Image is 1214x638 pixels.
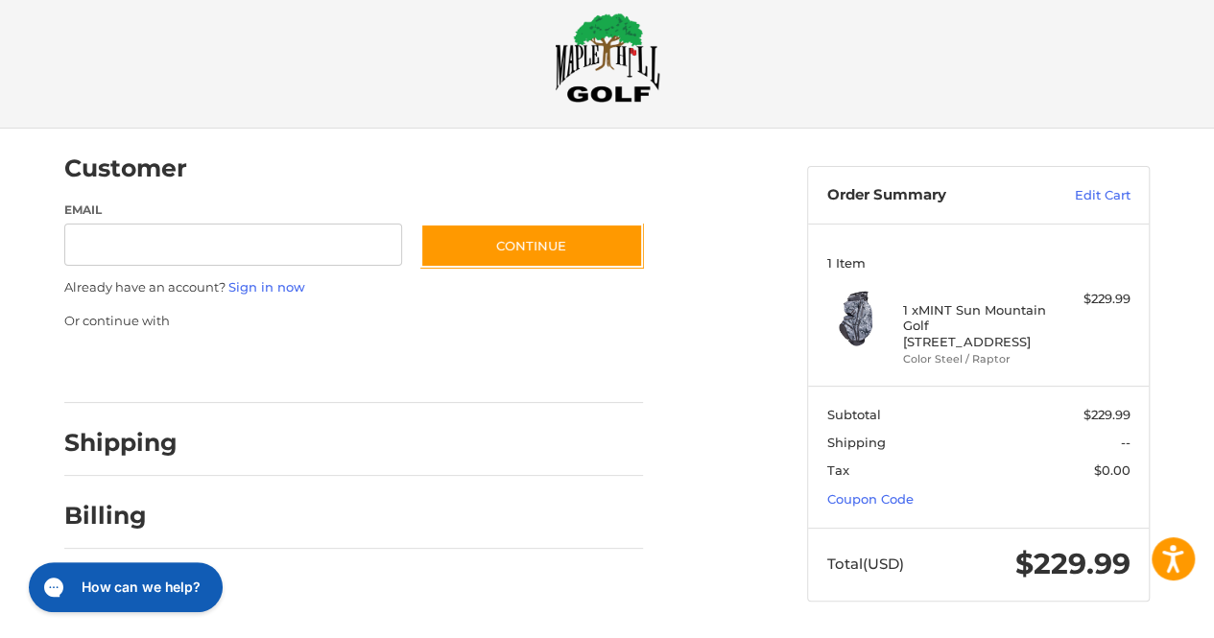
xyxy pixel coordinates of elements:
span: $0.00 [1094,462,1131,478]
iframe: PayPal-paypal [59,349,202,384]
label: Email [64,201,402,219]
h2: Shipping [64,428,178,458]
h3: Order Summary [827,186,1034,205]
span: Total (USD) [827,555,904,573]
span: -- [1121,435,1131,450]
li: Color Steel / Raptor [903,351,1050,367]
h2: Billing [64,501,177,531]
iframe: Gorgias live chat messenger [19,555,228,619]
a: Coupon Code [827,491,914,507]
p: Already have an account? [64,278,643,297]
h4: 1 x MINT Sun Mountain Golf [STREET_ADDRESS] [903,302,1050,349]
h3: 1 Item [827,255,1131,271]
a: Edit Cart [1034,186,1131,205]
button: Continue [420,224,643,268]
iframe: Google Customer Reviews [1056,586,1214,638]
div: $229.99 [1055,290,1131,309]
span: Subtotal [827,407,881,422]
span: Shipping [827,435,886,450]
iframe: PayPal-venmo [384,349,528,384]
p: Or continue with [64,312,643,331]
img: Maple Hill Golf [555,12,660,103]
span: Tax [827,462,849,478]
h2: Customer [64,154,187,183]
iframe: PayPal-paylater [221,349,365,384]
span: $229.99 [1015,546,1131,581]
a: Sign in now [228,279,305,295]
span: $229.99 [1083,407,1131,422]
